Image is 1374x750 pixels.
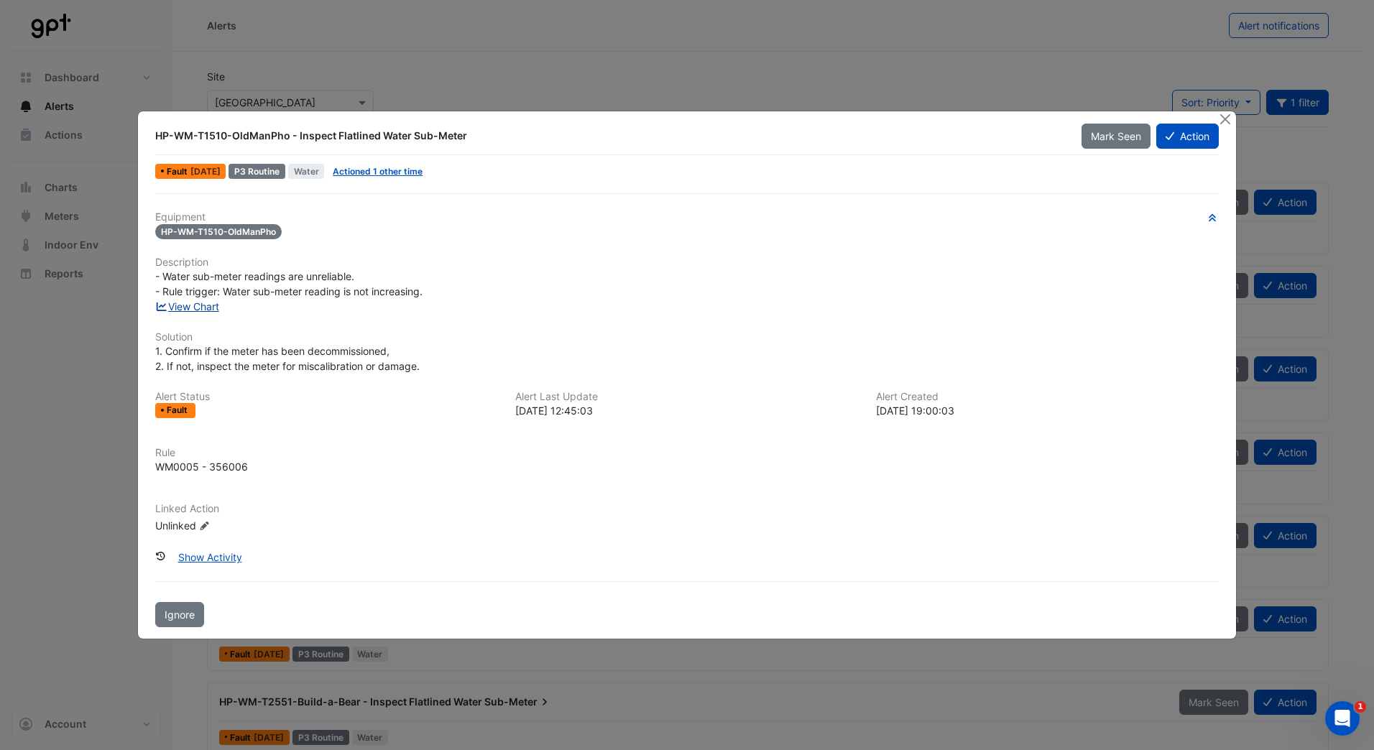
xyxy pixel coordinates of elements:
span: - Water sub-meter readings are unreliable. - Rule trigger: Water sub-meter reading is not increas... [155,270,423,297]
span: Fault [167,406,190,415]
h6: Equipment [155,211,1219,223]
button: Action [1156,124,1219,149]
div: Unlinked [155,517,328,532]
button: Close [1218,111,1233,126]
span: Mark Seen [1091,130,1141,142]
fa-icon: Edit Linked Action [199,520,210,531]
a: Actioned 1 other time [333,166,423,177]
iframe: Intercom live chat [1325,701,1360,736]
a: View Chart [155,300,219,312]
span: HP-WM-T1510-OldManPho [155,224,282,239]
h6: Alert Created [876,391,1219,403]
h6: Alert Status [155,391,498,403]
h6: Rule [155,447,1219,459]
span: 1. Confirm if the meter has been decommissioned, 2. If not, inspect the meter for miscalibration ... [155,345,420,372]
span: 1 [1355,701,1366,713]
h6: Alert Last Update [515,391,858,403]
div: HP-WM-T1510-OldManPho - Inspect Flatlined Water Sub-Meter [155,129,1064,143]
div: WM0005 - 356006 [155,459,248,474]
span: Ignore [165,608,195,621]
h6: Linked Action [155,503,1219,515]
span: Fault [167,167,190,176]
button: Mark Seen [1082,124,1151,149]
span: Water [288,164,325,179]
button: Show Activity [169,545,252,570]
div: [DATE] 12:45:03 [515,403,858,418]
h6: Description [155,256,1219,269]
div: P3 Routine [229,164,285,179]
div: [DATE] 19:00:03 [876,403,1219,418]
h6: Solution [155,331,1219,343]
button: Ignore [155,602,204,627]
span: Wed 24-Sep-2025 12:45 AEST [190,166,221,177]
